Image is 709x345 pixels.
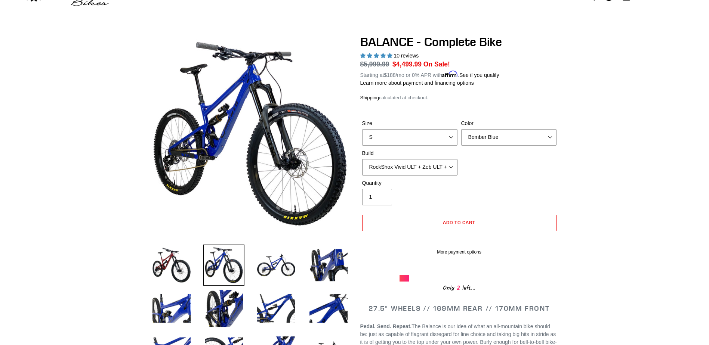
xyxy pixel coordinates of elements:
div: calculated at checkout. [360,94,558,102]
a: More payment options [362,249,557,255]
label: Build [362,149,457,157]
span: $4,499.99 [392,60,422,68]
span: Affirm [442,71,458,77]
span: Add to cart [443,220,475,225]
img: Load image into Gallery viewer, BALANCE - Complete Bike [308,288,349,329]
h1: BALANCE - Complete Bike [360,35,558,49]
label: Color [461,119,557,127]
h2: 27.5" WHEELS // 169MM REAR // 170MM FRONT [360,304,558,313]
img: Load image into Gallery viewer, BALANCE - Complete Bike [151,288,192,329]
b: Pedal. Send. Repeat. [360,323,412,329]
a: Learn more about payment and financing options [360,80,474,86]
span: $188 [384,72,395,78]
img: Load image into Gallery viewer, BALANCE - Complete Bike [256,288,297,329]
label: Size [362,119,457,127]
span: 2 [454,283,462,293]
div: Only left... [400,282,519,293]
label: Quantity [362,179,457,187]
s: $5,999.99 [360,60,389,68]
button: Add to cart [362,215,557,231]
a: See if you qualify - Learn more about Affirm Financing (opens in modal) [459,72,499,78]
span: 5.00 stars [360,53,394,59]
img: Load image into Gallery viewer, BALANCE - Complete Bike [203,288,244,329]
img: Load image into Gallery viewer, BALANCE - Complete Bike [203,245,244,286]
a: Shipping [360,95,379,101]
span: On Sale! [423,59,450,69]
img: Load image into Gallery viewer, BALANCE - Complete Bike [256,245,297,286]
p: Starting at /mo or 0% APR with . [360,69,499,79]
span: 10 reviews [394,53,419,59]
img: Load image into Gallery viewer, BALANCE - Complete Bike [151,245,192,286]
img: Load image into Gallery viewer, BALANCE - Complete Bike [308,245,349,286]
